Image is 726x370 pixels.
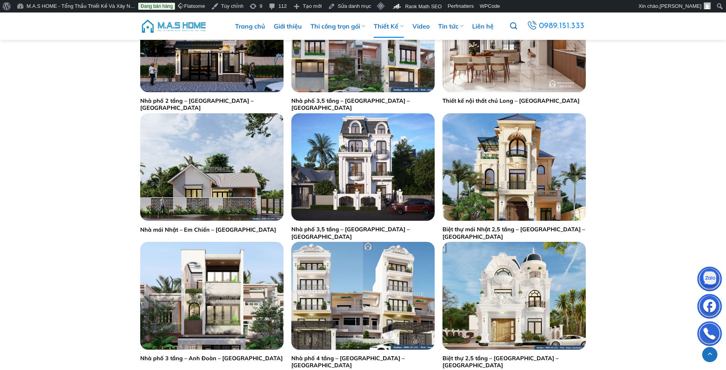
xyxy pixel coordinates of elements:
[291,97,435,112] a: Nhà phố 3,5 tầng – [GEOGRAPHIC_DATA] – [GEOGRAPHIC_DATA]
[274,14,302,38] a: Giới thiệu
[660,3,701,9] span: [PERSON_NAME]
[138,3,175,10] a: Đang bán hàng
[140,242,284,349] img: Thiết kế nhà phố anh Đoàn - Sóc Sơn | MasHome
[442,226,586,240] a: Biệt thự mái Nhật 2,5 tầng – [GEOGRAPHIC_DATA] – [GEOGRAPHIC_DATA]
[525,19,586,34] a: 0989.151.333
[291,226,435,240] a: Nhà phố 3,5 tầng – [GEOGRAPHIC_DATA] – [GEOGRAPHIC_DATA]
[140,226,276,234] a: Nhà mái Nhật – Em Chiến – [GEOGRAPHIC_DATA]
[698,323,721,347] img: Phone
[442,242,586,349] img: thiết kế biệt thự anh Lâm - Thường Tín | MasHome
[698,268,721,292] img: Zalo
[442,97,580,105] a: Thiết kế nội thất chú Long – [GEOGRAPHIC_DATA]
[702,347,717,362] a: Lên đầu trang
[140,97,284,112] a: Nhà phố 2 tầng – [GEOGRAPHIC_DATA] – [GEOGRAPHIC_DATA]
[140,113,284,221] img: Nhà mái Nhật - Em Chiến - Thái Bình | MasHome
[291,113,435,221] img: Nhà phố 3,5 tầng - Anh Bắc - Đan Phượng
[141,14,207,38] img: M.A.S HOME – Tổng Thầu Thiết Kế Và Xây Nhà Trọn Gói
[405,4,442,9] span: Rank Math SEO
[510,18,517,34] a: Tìm kiếm
[235,14,265,38] a: Trang chủ
[374,14,403,38] a: Thiết Kế
[291,355,435,369] a: Nhà phố 4 tầng – [GEOGRAPHIC_DATA] – [GEOGRAPHIC_DATA]
[291,242,435,349] img: Thiết kế nhà phố chị Lợi - Long Biên | MasHome
[472,14,494,38] a: Liên hệ
[442,113,586,221] img: Thiết kế biệt thự mái Nhật - Anh Tùng - Bắc Ninh | MasHome
[412,14,430,38] a: Video
[438,14,464,38] a: Tin tức
[140,355,283,362] a: Nhà phố 3 tầng – Anh Đoàn – [GEOGRAPHIC_DATA]
[539,20,585,33] span: 0989.151.333
[442,355,586,369] a: Biệt thự 2,5 tầng – [GEOGRAPHIC_DATA] – [GEOGRAPHIC_DATA]
[310,14,365,38] a: Thi công trọn gói
[698,296,721,319] img: Facebook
